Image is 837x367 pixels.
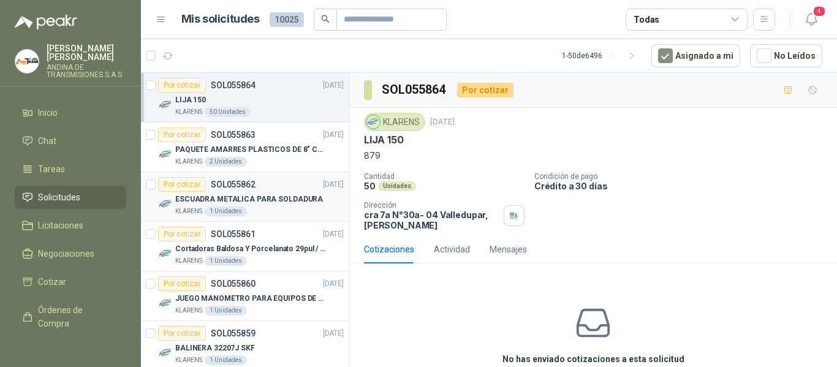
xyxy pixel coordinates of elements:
[38,191,80,204] span: Solicitudes
[321,15,330,23] span: search
[457,83,513,97] div: Por cotizar
[175,256,202,266] p: KLARENS
[364,243,414,256] div: Cotizaciones
[211,81,256,89] p: SOL055864
[562,46,642,66] div: 1 - 50 de 6496
[141,222,349,271] a: Por cotizarSOL055861[DATE] Company LogoCortadoras Baldosa Y Porcelanato 29pul / 74cm - Truper 158...
[38,303,115,330] span: Órdenes de Compra
[158,246,173,261] img: Company Logo
[47,44,126,61] p: [PERSON_NAME] [PERSON_NAME]
[15,157,126,181] a: Tareas
[175,206,202,216] p: KLARENS
[15,270,126,293] a: Cotizar
[490,243,527,256] div: Mensajes
[364,201,499,210] p: Dirección
[323,328,344,339] p: [DATE]
[800,9,822,31] button: 4
[364,210,499,230] p: cra 7a N°30a- 04 Valledupar , [PERSON_NAME]
[158,78,206,93] div: Por cotizar
[158,177,206,192] div: Por cotizar
[15,214,126,237] a: Licitaciones
[175,144,328,156] p: PAQUETE AMARRES PLASTICOS DE 8" COLOR NEGRO
[141,73,349,123] a: Por cotizarSOL055864[DATE] Company LogoLIJA 150KLARENS50 Unidades
[141,172,349,222] a: Por cotizarSOL055862[DATE] Company LogoESCUADRA METALICA PARA SOLDADURAKLARENS1 Unidades
[378,181,416,191] div: Unidades
[158,326,206,341] div: Por cotizar
[15,186,126,209] a: Solicitudes
[181,10,260,28] h1: Mis solicitudes
[534,181,832,191] p: Crédito a 30 días
[211,329,256,338] p: SOL055859
[15,101,126,124] a: Inicio
[175,94,206,106] p: LIJA 150
[141,271,349,321] a: Por cotizarSOL055860[DATE] Company LogoJUEGO MANOMETRO PARA EQUIPOS DE ARGON Y OXICORTE [PERSON_N...
[323,229,344,240] p: [DATE]
[211,180,256,189] p: SOL055862
[38,162,65,176] span: Tareas
[158,296,173,311] img: Company Logo
[205,355,247,365] div: 1 Unidades
[15,15,77,29] img: Logo peakr
[323,278,344,290] p: [DATE]
[158,346,173,360] img: Company Logo
[175,293,328,305] p: JUEGO MANOMETRO PARA EQUIPOS DE ARGON Y OXICORTE [PERSON_NAME]
[158,147,173,162] img: Company Logo
[158,227,206,241] div: Por cotizar
[38,275,66,289] span: Cotizar
[158,197,173,211] img: Company Logo
[141,123,349,172] a: Por cotizarSOL055863[DATE] Company LogoPAQUETE AMARRES PLASTICOS DE 8" COLOR NEGROKLARENS2 Unidades
[38,106,58,119] span: Inicio
[175,157,202,167] p: KLARENS
[270,12,304,27] span: 10025
[175,355,202,365] p: KLARENS
[38,219,83,232] span: Licitaciones
[750,44,822,67] button: No Leídos
[534,172,832,181] p: Condición de pago
[211,279,256,288] p: SOL055860
[158,276,206,291] div: Por cotizar
[15,129,126,153] a: Chat
[651,44,740,67] button: Asignado a mi
[205,306,247,316] div: 1 Unidades
[364,134,404,146] p: LIJA 150
[812,6,826,17] span: 4
[211,230,256,238] p: SOL055861
[434,243,470,256] div: Actividad
[211,131,256,139] p: SOL055863
[47,64,126,78] p: ANDINA DE TRANSMISIONES S.A.S
[382,80,447,99] h3: SOL055864
[364,172,525,181] p: Cantidad
[38,134,56,148] span: Chat
[205,107,251,117] div: 50 Unidades
[366,115,380,129] img: Company Logo
[175,306,202,316] p: KLARENS
[323,129,344,141] p: [DATE]
[15,298,126,335] a: Órdenes de Compra
[175,342,255,354] p: BALINERA 32207J SKF
[205,206,247,216] div: 1 Unidades
[364,181,376,191] p: 50
[502,352,684,366] h3: No has enviado cotizaciones a esta solicitud
[38,247,94,260] span: Negociaciones
[175,194,323,205] p: ESCUADRA METALICA PARA SOLDADURA
[158,127,206,142] div: Por cotizar
[364,113,425,131] div: KLARENS
[430,116,455,128] p: [DATE]
[323,80,344,91] p: [DATE]
[175,107,202,117] p: KLARENS
[205,256,247,266] div: 1 Unidades
[158,97,173,112] img: Company Logo
[634,13,659,26] div: Todas
[175,243,328,255] p: Cortadoras Baldosa Y Porcelanato 29pul / 74cm - Truper 15827
[364,149,822,162] p: 879
[323,179,344,191] p: [DATE]
[15,50,39,73] img: Company Logo
[15,242,126,265] a: Negociaciones
[205,157,247,167] div: 2 Unidades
